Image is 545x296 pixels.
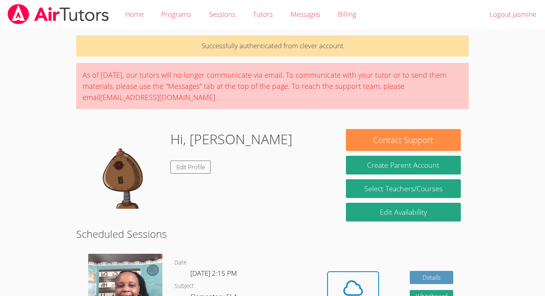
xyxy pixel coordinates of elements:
img: airtutors_banner-c4298cdbf04f3fff15de1276eac7730deb9818008684d7c2e4769d2f7ddbe033.png [7,4,110,24]
a: Edit Availability [346,203,461,222]
button: Contact Support [346,129,461,151]
span: [DATE] 2:15 PM [190,269,237,278]
span: Messages [290,10,320,19]
p: Successfully authenticated from clever account [76,35,469,57]
div: As of [DATE], our tutors will no longer communicate via email. To communicate with your tutor or ... [76,63,469,109]
dt: Subject [174,281,194,291]
a: Edit Profile [170,161,211,174]
h2: Scheduled Sessions [76,226,469,241]
a: Details [410,271,454,284]
img: default.png [84,129,164,209]
button: Create Parent Account [346,156,461,174]
h1: Hi, [PERSON_NAME] [170,129,292,149]
dt: Date [174,258,187,268]
a: Select Teachers/Courses [346,179,461,198]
